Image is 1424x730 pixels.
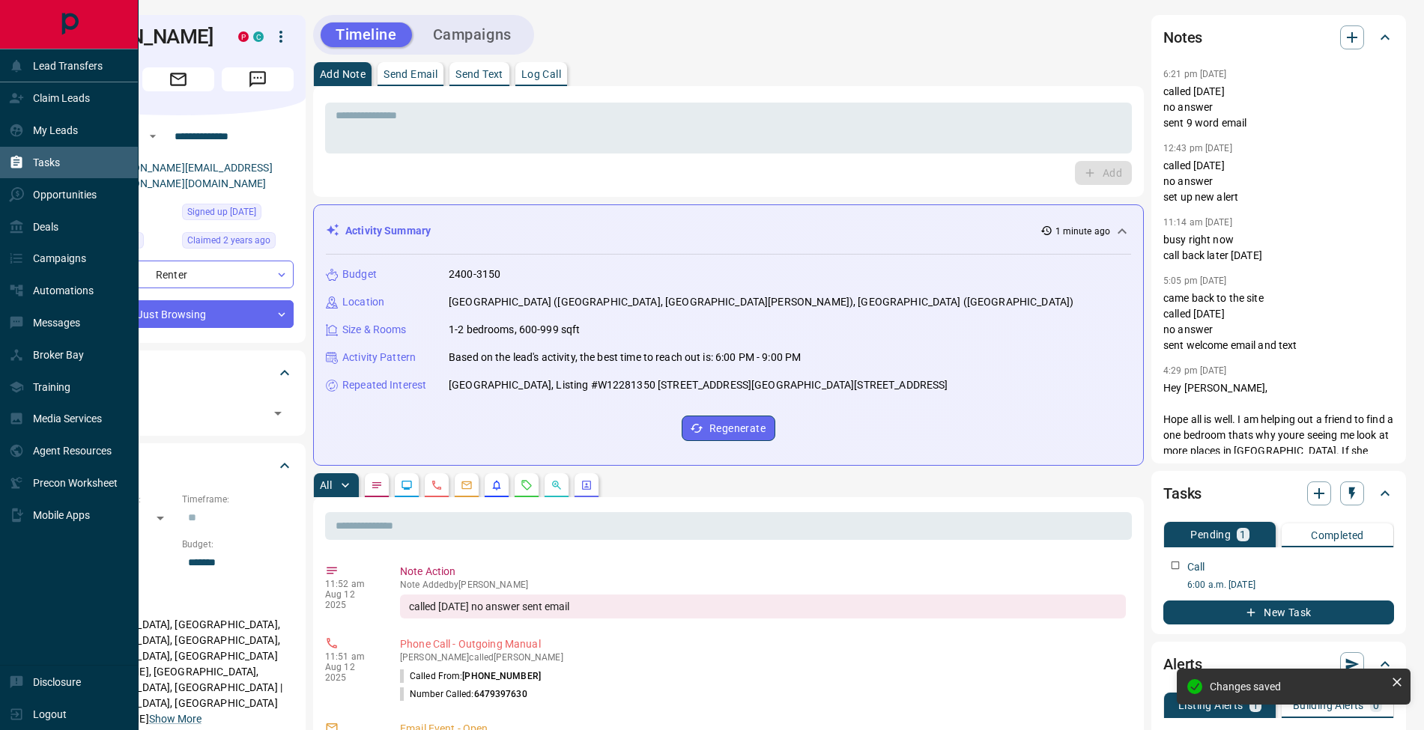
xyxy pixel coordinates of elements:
[1240,529,1246,540] p: 1
[371,479,383,491] svg: Notes
[384,69,437,79] p: Send Email
[182,493,294,506] p: Timeframe:
[253,31,264,42] div: condos.ca
[182,232,294,253] div: Thu Dec 29 2022
[400,687,527,701] p: Number Called:
[1163,84,1394,131] p: called [DATE] no answer sent 9 word email
[1311,530,1364,541] p: Completed
[187,233,270,248] span: Claimed 2 years ago
[342,294,384,310] p: Location
[238,31,249,42] div: property.ca
[320,480,332,490] p: All
[142,67,214,91] span: Email
[63,261,294,288] div: Renter
[1163,600,1394,624] button: New Task
[1187,578,1394,591] p: 6:00 a.m. [DATE]
[325,662,378,683] p: Aug 12 2025
[149,711,202,727] button: Show More
[581,479,593,491] svg: Agent Actions
[1163,69,1227,79] p: 6:21 pm [DATE]
[400,636,1126,652] p: Phone Call - Outgoing Manual
[345,223,431,239] p: Activity Summary
[400,669,541,683] p: Called From:
[1163,481,1202,505] h2: Tasks
[449,267,500,282] p: 2400-3150
[449,294,1073,310] p: [GEOGRAPHIC_DATA] ([GEOGRAPHIC_DATA], [GEOGRAPHIC_DATA][PERSON_NAME]), [GEOGRAPHIC_DATA] ([GEOGRA...
[63,300,294,328] div: Just Browsing
[400,580,1126,590] p: Note Added by [PERSON_NAME]
[431,479,443,491] svg: Calls
[462,671,541,681] span: [PHONE_NUMBER]
[325,579,378,589] p: 11:52 am
[682,416,775,441] button: Regenerate
[63,25,216,49] h1: [PERSON_NAME]
[1163,276,1227,286] p: 5:05 pm [DATE]
[63,448,294,484] div: Criteria
[1163,646,1394,682] div: Alerts
[1055,225,1110,238] p: 1 minute ago
[551,479,563,491] svg: Opportunities
[521,479,533,491] svg: Requests
[187,204,256,219] span: Signed up [DATE]
[1163,19,1394,55] div: Notes
[474,689,527,699] span: 6479397630
[1163,217,1232,228] p: 11:14 am [DATE]
[1210,681,1385,693] div: Changes saved
[1190,529,1231,540] p: Pending
[103,162,273,189] a: [PERSON_NAME][EMAIL_ADDRESS][PERSON_NAME][DOMAIN_NAME]
[400,564,1126,580] p: Note Action
[400,594,1126,618] div: called [DATE] no answer sent email
[326,217,1131,245] div: Activity Summary1 minute ago
[418,22,527,47] button: Campaigns
[1163,380,1394,553] p: Hey [PERSON_NAME], Hope all is well. I am helping out a friend to find a one bedroom thats why yo...
[1163,158,1394,205] p: called [DATE] no answer set up new alert
[455,69,503,79] p: Send Text
[1163,232,1394,264] p: busy right now call back later [DATE]
[491,479,503,491] svg: Listing Alerts
[1163,291,1394,353] p: came back to the site called [DATE] no answer sent welcome email and text
[182,204,294,225] div: Sun Oct 15 2017
[342,377,426,393] p: Repeated Interest
[222,67,294,91] span: Message
[63,599,294,612] p: Areas Searched:
[400,652,1126,663] p: [PERSON_NAME] called [PERSON_NAME]
[1163,365,1227,376] p: 4:29 pm [DATE]
[401,479,413,491] svg: Lead Browsing Activity
[342,350,416,365] p: Activity Pattern
[1187,559,1205,575] p: Call
[449,350,801,365] p: Based on the lead's activity, the best time to reach out is: 6:00 PM - 9:00 PM
[325,589,378,610] p: Aug 12 2025
[521,69,561,79] p: Log Call
[320,69,366,79] p: Add Note
[1163,475,1394,511] div: Tasks
[1163,25,1202,49] h2: Notes
[342,322,407,338] p: Size & Rooms
[321,22,412,47] button: Timeline
[449,322,580,338] p: 1-2 bedrooms, 600-999 sqft
[342,267,377,282] p: Budget
[449,377,948,393] p: [GEOGRAPHIC_DATA], Listing #W12281350 [STREET_ADDRESS][GEOGRAPHIC_DATA][STREET_ADDRESS]
[182,538,294,551] p: Budget:
[1163,652,1202,676] h2: Alerts
[144,127,162,145] button: Open
[63,355,294,391] div: Tags
[1163,143,1232,153] p: 12:43 pm [DATE]
[461,479,473,491] svg: Emails
[325,651,378,662] p: 11:51 am
[267,403,288,424] button: Open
